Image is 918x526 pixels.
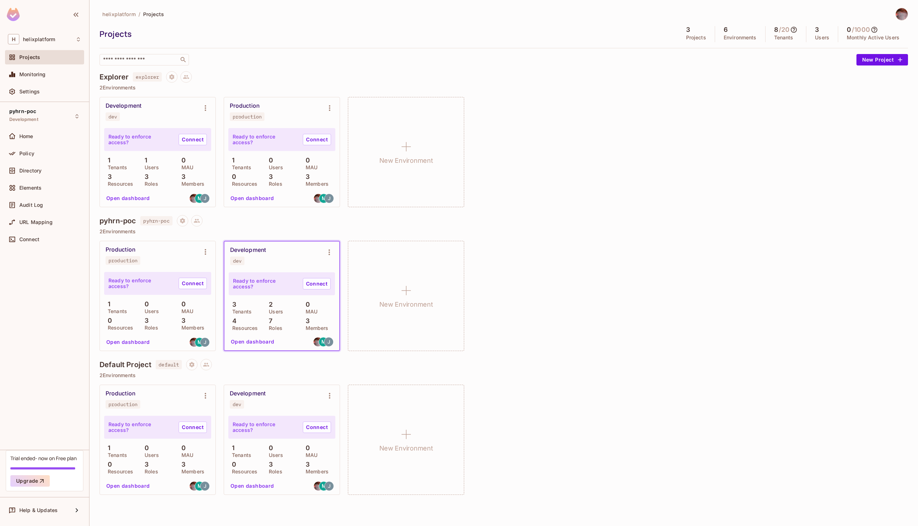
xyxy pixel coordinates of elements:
h5: 8 [774,26,778,33]
p: 1 [104,301,110,308]
p: Users [815,35,829,40]
span: explorer [133,72,162,82]
p: 0 [141,301,149,308]
span: Project settings [177,219,188,225]
p: 0 [104,317,112,324]
span: M [198,483,202,488]
span: M [198,196,202,201]
p: Projects [686,35,706,40]
p: 1 [228,444,234,452]
p: Resources [229,325,258,331]
p: Environments [724,35,757,40]
p: 1 [141,157,147,164]
h4: pyhrn-poc [99,216,136,225]
span: Elements [19,185,42,191]
a: Connect [179,278,207,289]
p: 3 [229,301,236,308]
p: Tenants [104,452,127,458]
button: New Project [856,54,908,65]
p: 0 [228,173,236,180]
p: 0 [178,157,186,164]
p: Members [302,181,329,187]
p: Ready to enforce access? [233,422,297,433]
button: Open dashboard [228,336,277,347]
p: 0 [178,301,186,308]
p: 3 [302,317,310,325]
p: 1 [104,444,110,452]
img: john.corrales@helix.com [324,337,333,346]
span: Monitoring [19,72,46,77]
button: Upgrade [10,475,50,487]
p: Tenants [774,35,793,40]
p: 3 [178,317,185,324]
p: Resources [228,469,257,474]
span: Help & Updates [19,507,58,513]
h5: 3 [815,26,819,33]
p: MAU [302,165,317,170]
p: Members [302,325,329,331]
span: helixplatform [102,11,136,18]
h4: Explorer [99,73,128,81]
button: Open dashboard [228,193,277,204]
img: john.corrales@helix.com [325,482,334,491]
p: Users [141,452,159,458]
p: Roles [265,325,282,331]
span: Audit Log [19,202,43,208]
a: Connect [303,422,331,433]
p: 1 [104,157,110,164]
span: Project settings [186,362,198,369]
p: 0 [302,301,310,308]
p: 1 [228,157,234,164]
p: 3 [302,461,310,468]
div: Development [230,247,266,254]
img: david.earl@helix.com [314,194,323,203]
img: john.corrales@helix.com [200,194,209,203]
p: Roles [141,181,158,187]
span: Workspace: helixplatform [23,36,55,42]
p: Tenants [228,452,251,458]
p: 3 [141,461,149,468]
p: 0 [178,444,186,452]
div: Production [106,246,135,253]
p: Users [141,165,159,170]
p: Resources [104,469,133,474]
p: Members [302,469,329,474]
p: Users [265,452,283,458]
p: 3 [104,173,112,180]
a: Connect [303,134,331,145]
img: john.corrales@helix.com [200,338,209,347]
p: Members [178,325,204,331]
p: Members [178,469,204,474]
span: H [8,34,19,44]
button: Environment settings [198,245,213,259]
span: Settings [19,89,40,94]
span: Project settings [166,75,178,82]
p: 3 [178,173,185,180]
span: Projects [143,11,164,18]
p: Tenants [104,308,127,314]
p: Members [178,181,204,187]
span: default [156,360,182,369]
p: MAU [178,165,193,170]
p: 3 [178,461,185,468]
p: 0 [265,157,273,164]
h5: 0 [847,26,851,33]
h5: / 1000 [852,26,870,33]
h1: New Environment [379,443,433,454]
span: Development [9,117,38,122]
img: david.earl@helix.com [314,337,322,346]
p: Roles [265,181,282,187]
p: Users [265,309,283,315]
p: Tenants [229,309,252,315]
h5: 6 [724,26,728,33]
p: Ready to enforce access? [108,134,173,145]
button: Open dashboard [103,193,153,204]
p: Monthly Active Users [847,35,899,40]
p: Tenants [228,165,251,170]
p: MAU [178,308,193,314]
p: 2 Environments [99,372,908,378]
h1: New Environment [379,155,433,166]
div: production [233,114,262,120]
div: Production [230,102,259,109]
span: Projects [19,54,40,60]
